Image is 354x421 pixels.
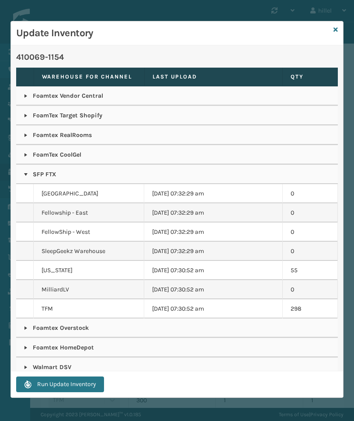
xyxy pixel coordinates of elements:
[144,242,282,261] td: [DATE] 07:32:29 am
[24,92,330,100] p: Foamtex Vendor Central
[144,261,282,280] td: [DATE] 07:30:52 am
[144,299,282,318] td: [DATE] 07:30:52 am
[16,377,104,392] button: Run Update Inventory
[283,299,338,318] td: 298
[144,203,282,222] td: [DATE] 07:32:29 am
[144,222,282,242] td: [DATE] 07:32:29 am
[283,280,338,299] td: 0
[16,51,338,64] p: 410069-1154
[291,73,330,81] label: QTY
[24,111,330,120] p: FoamTex Target Shopify
[24,151,330,159] p: FoamTex CoolGel
[24,363,330,372] p: Walmart DSV
[34,299,144,318] td: TFM
[42,73,136,81] label: Warehouse for channel
[34,203,144,222] td: Fellowship - East
[34,222,144,242] td: FellowShip - West
[24,343,330,352] p: Foamtex HomeDepot
[34,280,144,299] td: MilliardLV
[283,261,338,280] td: 55
[283,222,338,242] td: 0
[24,324,330,332] p: Foamtex Overstock
[24,170,330,179] p: SFP FTX
[144,184,282,203] td: [DATE] 07:32:29 am
[34,242,144,261] td: SleepGeekz Warehouse
[24,131,330,140] p: Foamtex RealRooms
[34,184,144,203] td: [GEOGRAPHIC_DATA]
[16,27,330,40] h3: Update Inventory
[283,203,338,222] td: 0
[153,73,275,81] label: Last Upload
[144,280,282,299] td: [DATE] 07:30:52 am
[34,261,144,280] td: [US_STATE]
[283,242,338,261] td: 0
[283,184,338,203] td: 0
